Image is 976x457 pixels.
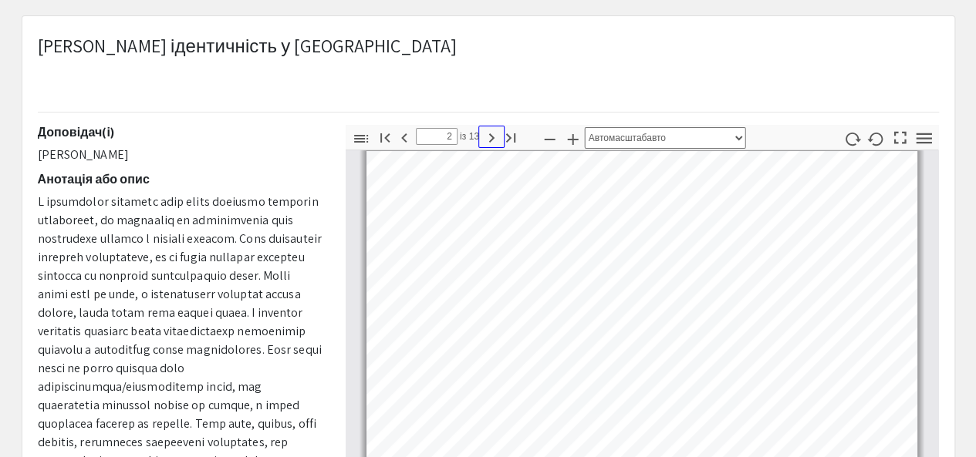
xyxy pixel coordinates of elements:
[863,127,889,150] button: Повернути проти годинникової стрілки
[38,33,458,58] font: [PERSON_NAME] ідентичність у [GEOGRAPHIC_DATA]
[498,126,524,148] button: На останню сторінку
[372,126,398,148] button: На першу сторінку
[839,127,865,150] button: Повернути за годинниковою стрілкою
[478,126,505,148] button: Наступна сторінка
[585,127,746,149] select: Масштаб
[416,128,458,145] input: Сторінка
[38,146,129,163] font: [PERSON_NAME]
[38,124,115,140] font: Доповідач(і)
[391,126,417,148] button: Попередня сторінка
[38,171,150,187] font: Анотація або опис
[460,131,479,142] font: із 13
[537,127,563,150] button: Зменшити
[910,127,937,150] button: Інструменти
[560,127,586,150] button: Збільшити
[887,125,913,147] button: Перейти в режим презентації
[348,127,374,150] button: Бічна панель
